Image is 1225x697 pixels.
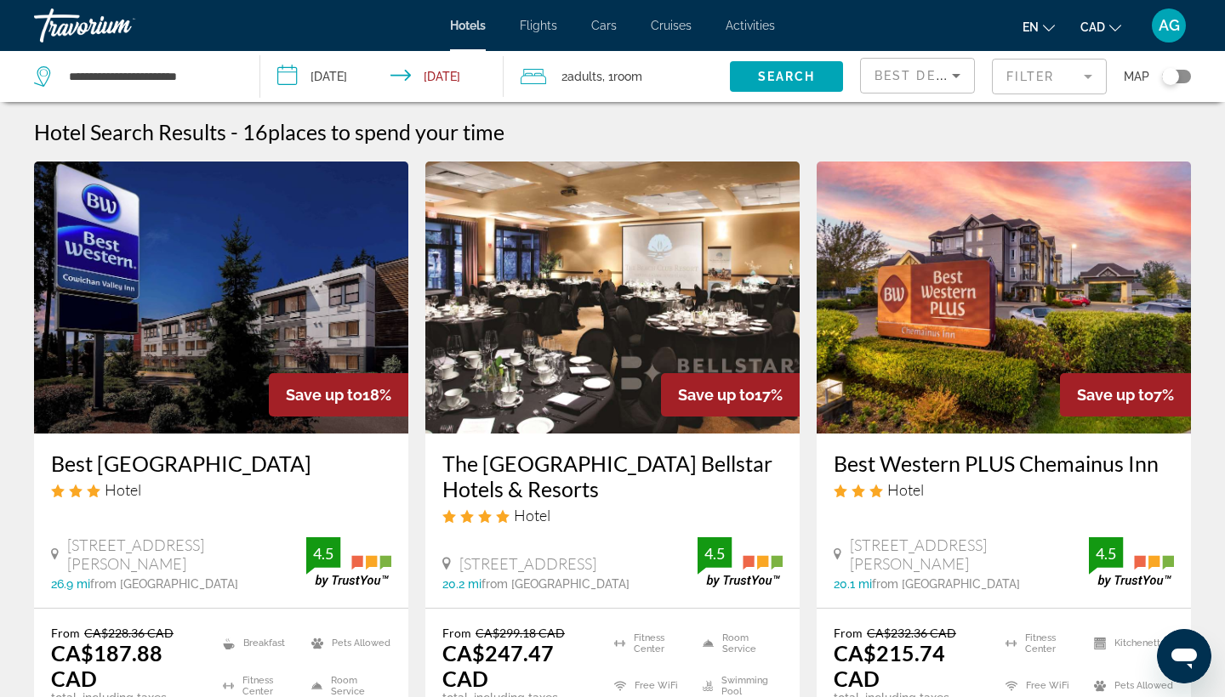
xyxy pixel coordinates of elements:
[613,70,642,83] span: Room
[481,577,630,591] span: from [GEOGRAPHIC_DATA]
[1149,69,1191,84] button: Toggle map
[268,119,504,144] span: places to spend your time
[1089,537,1174,587] img: trustyou-badge.svg
[834,626,863,640] span: From
[817,161,1191,433] img: Hotel image
[476,626,565,640] del: CA$299.18 CAD
[269,373,408,416] div: 18%
[602,65,642,88] span: , 1
[214,626,303,660] li: Breakfast
[606,626,694,660] li: Fitness Center
[51,450,391,476] a: Best [GEOGRAPHIC_DATA]
[260,51,504,102] button: Check-in date: Oct 4, 2025 Check-out date: Oct 5, 2025
[1159,17,1180,34] span: AG
[1089,543,1123,564] div: 4.5
[726,19,775,32] a: Activities
[84,626,174,640] del: CA$228.36 CAD
[51,626,80,640] span: From
[442,577,481,591] span: 20.2 mi
[678,386,755,404] span: Save up to
[67,535,306,573] span: [STREET_ADDRESS][PERSON_NAME]
[875,65,960,86] mat-select: Sort by
[1157,629,1211,683] iframe: Button to launch messaging window
[850,535,1089,573] span: [STREET_ADDRESS][PERSON_NAME]
[51,577,90,591] span: 26.9 mi
[231,119,238,144] span: -
[459,554,596,573] span: [STREET_ADDRESS]
[875,69,963,82] span: Best Deals
[1080,14,1121,39] button: Change currency
[872,577,1020,591] span: from [GEOGRAPHIC_DATA]
[105,480,141,499] span: Hotel
[1085,626,1174,660] li: Kitchenette
[834,480,1174,499] div: 3 star Hotel
[834,640,945,691] ins: CA$215.74 CAD
[450,19,486,32] a: Hotels
[887,480,924,499] span: Hotel
[442,640,554,691] ins: CA$247.47 CAD
[51,480,391,499] div: 3 star Hotel
[834,577,872,591] span: 20.1 mi
[992,58,1107,95] button: Filter
[1023,20,1039,34] span: en
[1023,14,1055,39] button: Change language
[51,640,162,691] ins: CA$187.88 CAD
[834,450,1174,476] a: Best Western PLUS Chemainus Inn
[286,386,362,404] span: Save up to
[442,506,783,524] div: 4 star Hotel
[306,537,391,587] img: trustyou-badge.svg
[694,626,783,660] li: Room Service
[442,450,783,501] a: The [GEOGRAPHIC_DATA] Bellstar Hotels & Resorts
[1124,65,1149,88] span: Map
[661,373,800,416] div: 17%
[306,543,340,564] div: 4.5
[591,19,617,32] a: Cars
[730,61,843,92] button: Search
[504,51,730,102] button: Travelers: 2 adults, 0 children
[303,626,391,660] li: Pets Allowed
[90,577,238,591] span: from [GEOGRAPHIC_DATA]
[567,70,602,83] span: Adults
[698,543,732,564] div: 4.5
[698,537,783,587] img: trustyou-badge.svg
[242,119,504,144] h2: 16
[758,70,816,83] span: Search
[1077,386,1154,404] span: Save up to
[442,626,471,640] span: From
[997,626,1085,660] li: Fitness Center
[520,19,557,32] a: Flights
[1080,20,1105,34] span: CAD
[1147,8,1191,43] button: User Menu
[425,161,800,433] img: Hotel image
[34,119,226,144] h1: Hotel Search Results
[651,19,692,32] a: Cruises
[1060,373,1191,416] div: 7%
[34,161,408,433] img: Hotel image
[867,626,956,640] del: CA$232.36 CAD
[514,506,550,524] span: Hotel
[561,65,602,88] span: 2
[34,3,204,48] a: Travorium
